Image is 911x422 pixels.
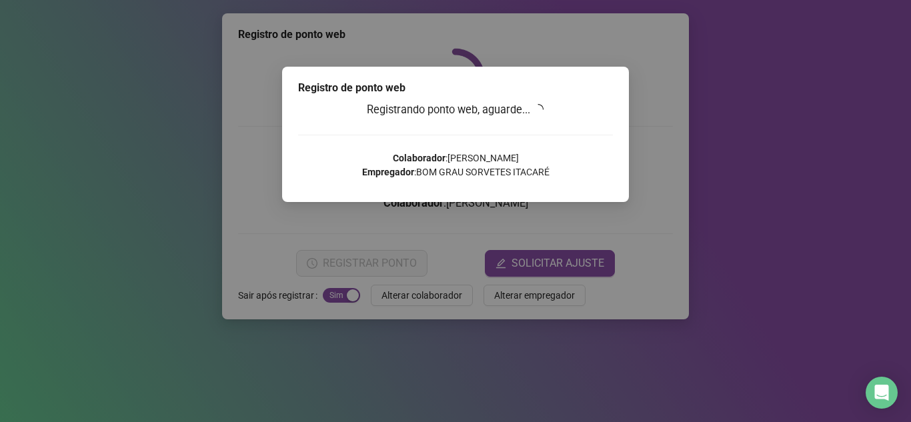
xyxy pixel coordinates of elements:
[298,101,613,119] h3: Registrando ponto web, aguarde...
[298,151,613,179] p: : [PERSON_NAME] : BOM GRAU SORVETES ITACARÉ
[866,377,898,409] div: Open Intercom Messenger
[393,153,445,163] strong: Colaborador
[533,104,544,115] span: loading
[298,80,613,96] div: Registro de ponto web
[362,167,414,177] strong: Empregador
